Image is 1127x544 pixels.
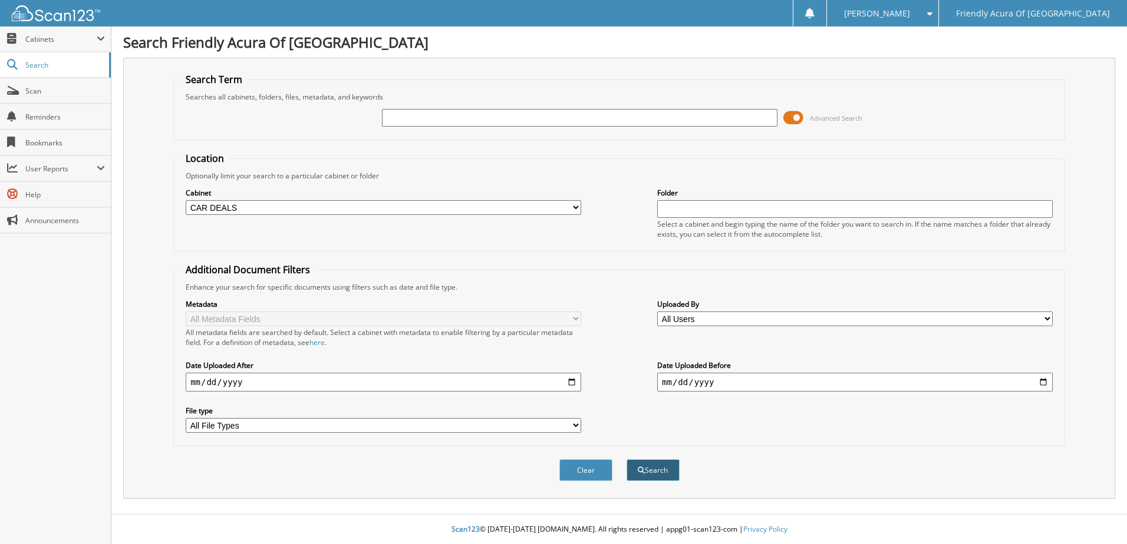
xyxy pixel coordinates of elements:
span: Bookmarks [25,138,105,148]
label: File type [186,406,581,416]
span: Announcements [25,215,105,225]
iframe: Chat Widget [1068,487,1127,544]
span: Advanced Search [810,114,862,122]
span: Cabinets [25,34,97,44]
a: Privacy Policy [743,524,787,534]
input: start [186,373,581,392]
label: Uploaded By [657,299,1053,309]
label: Folder [657,188,1053,198]
div: Select a cabinet and begin typing the name of the folder you want to search in. If the name match... [657,219,1053,239]
span: User Reports [25,164,97,174]
span: Search [25,60,103,70]
label: Metadata [186,299,581,309]
label: Date Uploaded After [186,360,581,370]
span: Help [25,190,105,200]
button: Search [627,459,680,481]
div: © [DATE]-[DATE] [DOMAIN_NAME]. All rights reserved | appg01-scan123-com | [111,515,1127,544]
span: Scan [25,86,105,96]
span: Reminders [25,112,105,122]
div: All metadata fields are searched by default. Select a cabinet with metadata to enable filtering b... [186,327,581,347]
legend: Search Term [180,73,248,86]
div: Optionally limit your search to a particular cabinet or folder [180,171,1059,181]
button: Clear [559,459,612,481]
div: Searches all cabinets, folders, files, metadata, and keywords [180,92,1059,102]
a: here [309,337,325,347]
label: Cabinet [186,188,581,198]
span: Friendly Acura Of [GEOGRAPHIC_DATA] [956,10,1110,17]
legend: Location [180,152,230,165]
span: [PERSON_NAME] [844,10,910,17]
h1: Search Friendly Acura Of [GEOGRAPHIC_DATA] [123,32,1115,52]
div: Enhance your search for specific documents using filters such as date and file type. [180,282,1059,292]
span: Scan123 [452,524,480,534]
input: end [657,373,1053,392]
legend: Additional Document Filters [180,263,316,276]
label: Date Uploaded Before [657,360,1053,370]
img: scan123-logo-white.svg [12,5,100,21]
